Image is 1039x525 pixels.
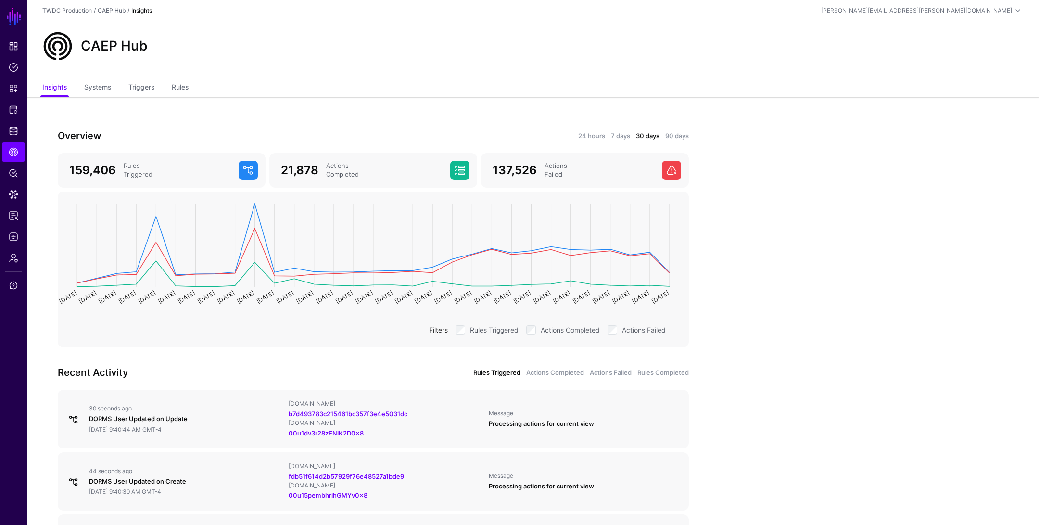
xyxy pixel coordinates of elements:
text: [DATE] [433,289,453,305]
a: Rules [172,79,189,97]
a: CAEP Hub [98,7,126,14]
text: [DATE] [117,289,137,305]
span: 137,526 [493,163,537,177]
a: b7d493783c215461bc357f3e4e5031dc [289,410,407,418]
span: Support [9,281,18,290]
a: Policy Lens [2,164,25,183]
text: [DATE] [413,289,433,305]
span: 21,878 [281,163,318,177]
div: Message [489,410,681,417]
span: 159,406 [69,163,116,177]
a: Protected Systems [2,100,25,119]
strong: Insights [131,7,152,14]
a: 00u15pembhrihGMYv0x8 [289,491,367,499]
a: TWDC Production [42,7,92,14]
a: Triggers [128,79,154,97]
a: Actions Completed [526,368,584,378]
text: [DATE] [157,289,177,305]
a: Systems [84,79,111,97]
div: DORMS User Updated on Create [89,477,281,487]
div: [DOMAIN_NAME] [289,462,481,470]
span: Reports [9,211,18,220]
a: Identity Data Fabric [2,121,25,141]
a: Snippets [2,79,25,98]
label: Actions Failed [622,323,666,335]
div: Message [489,472,681,480]
text: [DATE] [374,289,393,305]
div: Filters [425,325,452,335]
text: [DATE] [77,289,97,305]
a: 7 days [611,131,630,141]
text: [DATE] [354,289,374,305]
span: CAEP Hub [9,147,18,157]
div: Processing actions for current view [489,482,681,491]
label: Rules Triggered [470,323,519,335]
a: CAEP Hub [2,142,25,162]
a: Rules Triggered [473,368,520,378]
text: [DATE] [512,289,532,305]
a: Dashboard [2,37,25,56]
a: Insights [42,79,67,97]
div: 30 seconds ago [89,405,281,412]
span: Policies [9,63,18,72]
a: Reports [2,206,25,225]
text: [DATE] [295,289,315,305]
div: Rules Triggered [120,162,235,179]
div: [DOMAIN_NAME] [289,419,481,427]
text: [DATE] [453,289,473,305]
text: [DATE] [532,289,552,305]
div: DORMS User Updated on Update [89,414,281,424]
span: Admin [9,253,18,263]
a: 00u1dv3r28zENlK2D0x8 [289,429,364,437]
a: fdb51f614d2b57929f76e48527a1bde9 [289,473,404,480]
div: [DATE] 9:40:30 AM GMT-4 [89,488,281,496]
text: [DATE] [216,289,236,305]
text: [DATE] [97,289,117,305]
text: [DATE] [58,289,77,305]
div: Processing actions for current view [489,419,681,429]
text: [DATE] [275,289,295,305]
span: Snippets [9,84,18,93]
text: [DATE] [591,289,611,305]
div: [PERSON_NAME][EMAIL_ADDRESS][PERSON_NAME][DOMAIN_NAME] [821,6,1012,15]
h3: Overview [58,128,367,143]
text: [DATE] [552,289,571,305]
h3: Recent Activity [58,365,367,380]
text: [DATE] [177,289,196,305]
div: [DATE] 9:40:44 AM GMT-4 [89,426,281,434]
text: [DATE] [334,289,354,305]
a: 24 hours [578,131,605,141]
div: 44 seconds ago [89,467,281,475]
div: Actions Completed [322,162,446,179]
span: Data Lens [9,190,18,199]
span: Protected Systems [9,105,18,115]
text: [DATE] [611,289,631,305]
text: [DATE] [650,289,670,305]
div: [DOMAIN_NAME] [289,400,481,408]
a: Logs [2,227,25,246]
text: [DATE] [473,289,493,305]
text: [DATE] [255,289,275,305]
text: [DATE] [493,289,512,305]
text: [DATE] [631,289,650,305]
a: Policies [2,58,25,77]
text: [DATE] [393,289,413,305]
h2: CAEP Hub [81,38,148,54]
text: [DATE] [137,289,157,305]
a: Admin [2,248,25,268]
a: 90 days [665,131,689,141]
div: / [92,6,98,15]
label: Actions Completed [541,323,600,335]
div: Actions Failed [541,162,658,179]
a: Rules Completed [637,368,689,378]
a: 30 days [636,131,659,141]
span: Identity Data Fabric [9,126,18,136]
div: [DOMAIN_NAME] [289,482,481,489]
a: SGNL [6,6,22,27]
text: [DATE] [236,289,255,305]
a: Data Lens [2,185,25,204]
span: Policy Lens [9,168,18,178]
div: / [126,6,131,15]
text: [DATE] [571,289,591,305]
text: [DATE] [196,289,216,305]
